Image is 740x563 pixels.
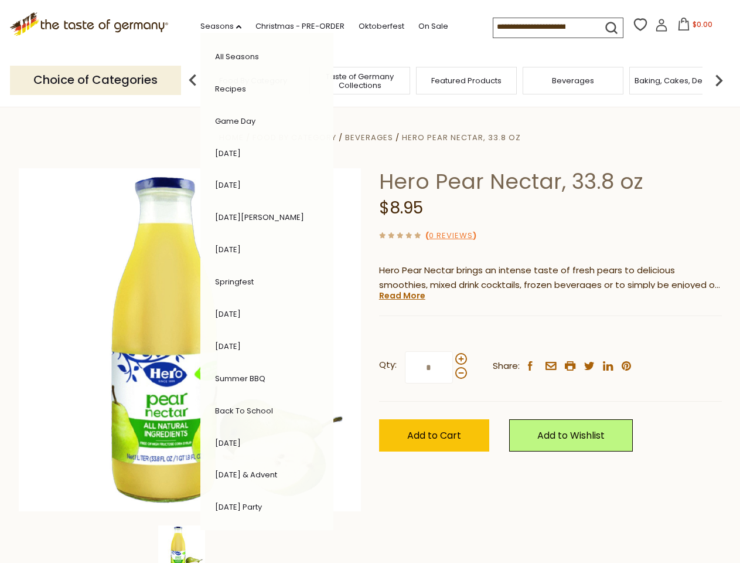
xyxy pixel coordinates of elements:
strong: Qty: [379,358,397,372]
p: Hero Pear Nectar brings an intense taste of fresh pears to delicious smoothies, mixed drink cockt... [379,263,722,293]
a: Oktoberfest [359,20,404,33]
a: Beverages [552,76,594,85]
p: Choice of Categories [10,66,181,94]
span: Share: [493,359,520,374]
a: Game Day [215,116,255,127]
a: Springfest [215,276,254,287]
a: 0 Reviews [429,230,473,242]
a: Recipes [215,83,246,94]
a: Back to School [215,405,273,416]
a: Summer BBQ [215,373,265,384]
a: Taste of Germany Collections [313,72,407,90]
h1: Hero Pear Nectar, 33.8 oz [379,168,722,195]
a: Featured Products [431,76,502,85]
a: [DATE] [215,341,241,352]
img: Hero Pear Nectar, 33.8 oz [19,168,362,511]
a: [DATE] [215,179,241,191]
a: [DATE][PERSON_NAME] [215,212,304,223]
a: [DATE] [215,437,241,449]
a: [DATE] & Advent [215,469,277,480]
a: Seasons [200,20,241,33]
button: $0.00 [670,18,720,35]
a: Beverages [345,132,393,143]
span: ( ) [425,230,476,241]
span: Add to Cart [407,429,461,442]
a: [DATE] [215,308,241,320]
a: Baking, Cakes, Desserts [635,76,725,85]
a: All Seasons [215,51,259,62]
a: [DATE] [215,148,241,159]
a: Add to Wishlist [509,419,633,452]
span: $8.95 [379,196,423,219]
a: Hero Pear Nectar, 33.8 oz [402,132,521,143]
a: [DATE] [215,244,241,255]
img: next arrow [707,69,731,92]
a: On Sale [418,20,448,33]
a: Read More [379,290,425,301]
button: Add to Cart [379,419,489,452]
img: previous arrow [181,69,204,92]
span: $0.00 [693,19,712,29]
input: Qty: [405,351,453,384]
a: Christmas - PRE-ORDER [255,20,345,33]
a: [DATE] Party [215,501,262,513]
